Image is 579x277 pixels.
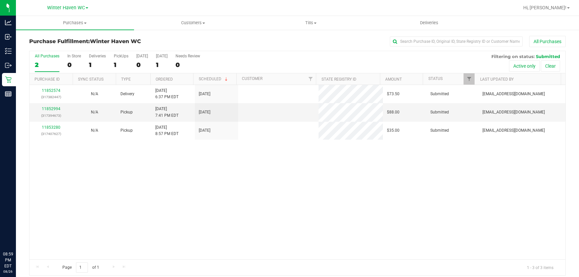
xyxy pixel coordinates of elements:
[156,77,173,82] a: Ordered
[120,127,133,134] span: Pickup
[136,61,148,69] div: 0
[482,91,545,97] span: [EMAIL_ADDRESS][DOMAIN_NAME]
[155,124,179,137] span: [DATE] 8:57 PM EDT
[385,77,402,82] a: Amount
[91,128,98,133] span: Not Applicable
[16,16,134,30] a: Purchases
[522,262,559,272] span: 1 - 3 of 3 items
[176,54,200,58] div: Needs Review
[136,54,148,58] div: [DATE]
[482,109,545,115] span: [EMAIL_ADDRESS][DOMAIN_NAME]
[89,54,106,58] div: Deliveries
[42,88,60,93] a: 11852574
[156,61,168,69] div: 1
[3,269,13,274] p: 08/26
[5,19,12,26] inline-svg: Analytics
[35,54,59,58] div: All Purchases
[78,77,104,82] a: Sync Status
[430,91,449,97] span: Submitted
[199,91,210,97] span: [DATE]
[156,54,168,58] div: [DATE]
[199,109,210,115] span: [DATE]
[529,36,566,47] button: All Purchases
[199,127,210,134] span: [DATE]
[67,61,81,69] div: 0
[89,61,106,69] div: 1
[57,262,105,273] span: Page of 1
[16,20,134,26] span: Purchases
[91,127,98,134] button: N/A
[91,92,98,96] span: Not Applicable
[121,77,131,82] a: Type
[480,77,514,82] a: Last Updated By
[134,20,252,26] span: Customers
[430,109,449,115] span: Submitted
[35,61,59,69] div: 2
[322,77,356,82] a: State Registry ID
[5,48,12,54] inline-svg: Inventory
[114,61,128,69] div: 1
[42,106,60,111] a: 11852994
[5,76,12,83] inline-svg: Retail
[47,5,85,11] span: Winter Haven WC
[34,131,69,137] p: (317407627)
[155,106,179,118] span: [DATE] 7:41 PM EDT
[134,16,252,30] a: Customers
[242,76,262,81] a: Customer
[91,109,98,115] button: N/A
[428,76,443,81] a: Status
[252,20,370,26] span: Tills
[90,38,141,44] span: Winter Haven WC
[305,73,316,85] a: Filter
[387,127,399,134] span: $35.00
[114,54,128,58] div: PickUps
[176,61,200,69] div: 0
[42,125,60,130] a: 11853280
[35,77,60,82] a: Purchase ID
[541,60,560,72] button: Clear
[536,54,560,59] span: Submitted
[120,91,134,97] span: Delivery
[155,88,179,100] span: [DATE] 6:37 PM EDT
[5,91,12,97] inline-svg: Reports
[7,224,27,244] iframe: Resource center
[390,36,523,46] input: Search Purchase ID, Original ID, State Registry ID or Customer Name...
[91,110,98,114] span: Not Applicable
[3,251,13,269] p: 08:59 PM EDT
[20,223,28,231] iframe: Resource center unread badge
[509,60,540,72] button: Active only
[34,112,69,119] p: (317394673)
[387,109,399,115] span: $88.00
[370,16,488,30] a: Deliveries
[491,54,535,59] span: Filtering on status:
[199,77,229,81] a: Scheduled
[67,54,81,58] div: In Store
[34,94,69,100] p: (317382447)
[91,91,98,97] button: N/A
[482,127,545,134] span: [EMAIL_ADDRESS][DOMAIN_NAME]
[430,127,449,134] span: Submitted
[5,34,12,40] inline-svg: Inbound
[387,91,399,97] span: $73.50
[5,62,12,69] inline-svg: Outbound
[523,5,566,10] span: Hi, [PERSON_NAME]!
[120,109,133,115] span: Pickup
[29,38,208,44] h3: Purchase Fulfillment:
[464,73,474,85] a: Filter
[411,20,447,26] span: Deliveries
[76,262,88,273] input: 1
[252,16,370,30] a: Tills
